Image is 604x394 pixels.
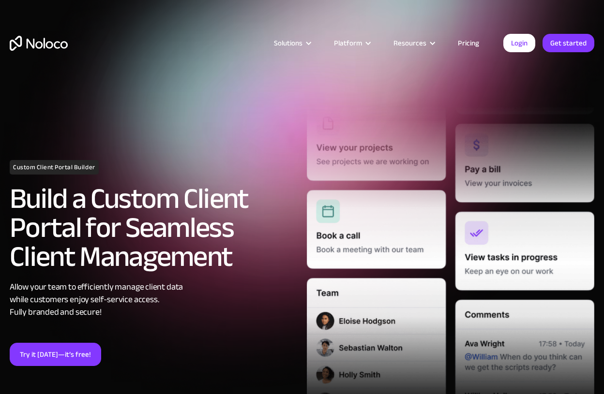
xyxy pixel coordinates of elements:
[543,34,594,52] a: Get started
[381,37,446,49] div: Resources
[10,343,101,366] a: Try it [DATE]—it’s free!
[334,37,362,49] div: Platform
[10,281,297,319] div: Allow your team to efficiently manage client data while customers enjoy self-service access. Full...
[503,34,535,52] a: Login
[10,36,68,51] a: home
[446,37,491,49] a: Pricing
[393,37,426,49] div: Resources
[262,37,322,49] div: Solutions
[274,37,302,49] div: Solutions
[10,160,99,175] h1: Custom Client Portal Builder
[10,184,297,271] h2: Build a Custom Client Portal for Seamless Client Management
[322,37,381,49] div: Platform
